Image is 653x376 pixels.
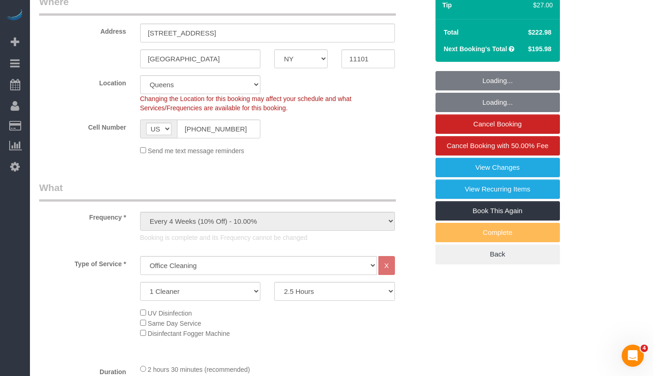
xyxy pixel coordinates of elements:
[528,45,552,53] span: $195.98
[435,158,560,177] a: View Changes
[435,114,560,134] a: Cancel Booking
[444,29,459,36] strong: Total
[32,119,133,132] label: Cell Number
[641,345,648,352] span: 4
[444,45,507,53] strong: Next Booking's Total
[442,0,452,10] label: Tip
[32,209,133,222] label: Frequency *
[435,245,560,264] a: Back
[140,49,261,68] input: City
[140,233,395,242] p: Booking is complete and its Frequency cannot be changed
[148,366,250,373] span: 2 hours 30 minutes (recommended)
[140,95,352,112] span: Changing the Location for this booking may affect your schedule and what Services/Frequencies are...
[148,310,192,317] span: UV Disinfection
[32,75,133,88] label: Location
[528,29,552,36] span: $222.98
[148,320,201,327] span: Same Day Service
[526,0,553,10] div: $27.00
[32,256,133,269] label: Type of Service *
[447,142,548,149] span: Cancel Booking with 50.00% Fee
[32,24,133,36] label: Address
[341,49,395,68] input: Zip Code
[39,181,396,202] legend: What
[148,147,244,155] span: Send me text message reminders
[622,345,644,367] iframe: Intercom live chat
[435,179,560,199] a: View Recurring Items
[6,9,24,22] img: Automaid Logo
[435,136,560,155] a: Cancel Booking with 50.00% Fee
[177,119,261,138] input: Cell Number
[148,330,230,337] span: Disinfectant Fogger Machine
[435,201,560,221] a: Book This Again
